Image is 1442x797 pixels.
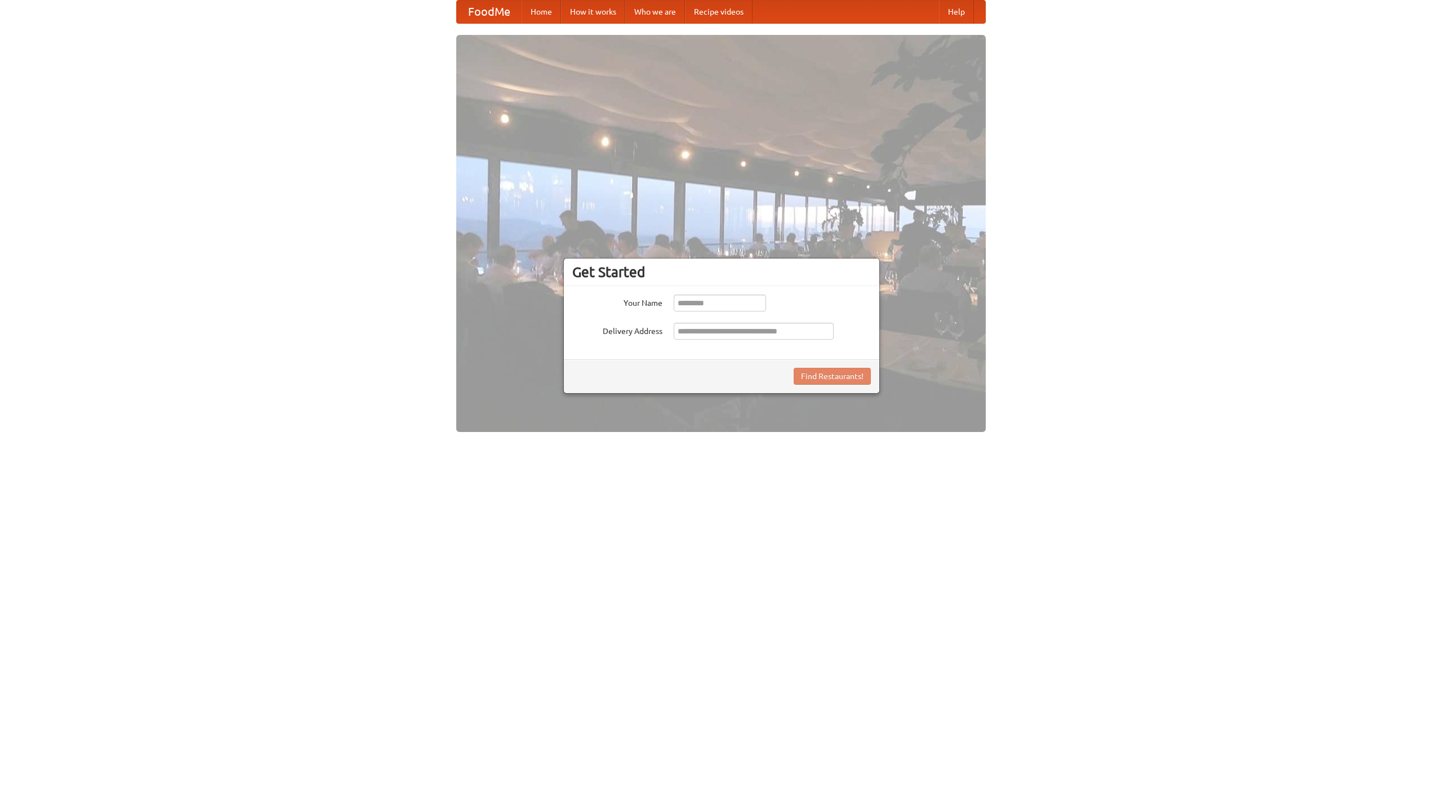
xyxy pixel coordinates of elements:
a: Home [522,1,561,23]
a: Help [939,1,974,23]
label: Delivery Address [572,323,662,337]
a: Who we are [625,1,685,23]
label: Your Name [572,295,662,309]
a: How it works [561,1,625,23]
button: Find Restaurants! [794,368,871,385]
a: FoodMe [457,1,522,23]
a: Recipe videos [685,1,753,23]
h3: Get Started [572,264,871,280]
